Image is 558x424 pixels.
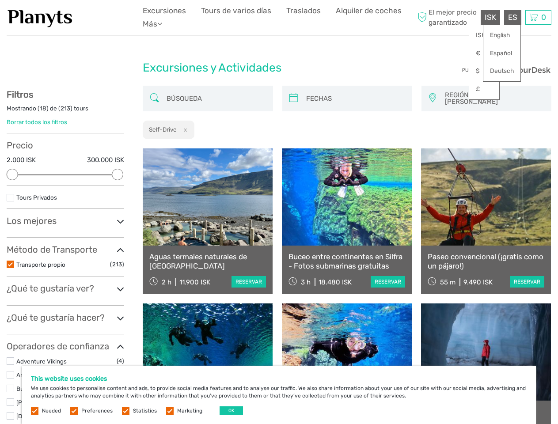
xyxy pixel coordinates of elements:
label: Statistics [133,407,157,415]
input: FECHAS [303,88,408,109]
label: Needed [42,407,61,415]
a: reservar [371,276,405,288]
h2: Self-Drive [149,126,177,133]
div: We use cookies to personalise content and ads, to provide social media features and to analyse ou... [22,366,536,424]
div: ES [504,10,521,25]
div: 9.490 ISK [463,278,493,286]
label: 300.000 ISK [87,155,124,165]
span: El mejor precio garantizado [415,8,478,27]
label: 2.000 ISK [7,155,36,165]
h3: ¿Qué te gustaría hacer? [7,312,124,323]
a: Aguas termales naturales de [GEOGRAPHIC_DATA] [149,252,266,270]
a: Adventure Vikings [16,358,67,365]
label: Preferences [81,407,113,415]
a: English [483,27,520,43]
img: PurchaseViaTourDesk.png [462,64,551,76]
h3: Operadores de confianza [7,341,124,352]
a: reservar [232,276,266,288]
a: Más [143,18,162,30]
label: 213 [61,104,70,113]
label: 18 [40,104,46,113]
img: 1453-555b4ac7-172b-4ae9-927d-298d0724a4f4_logo_small.jpg [7,7,74,28]
span: (4) [117,356,124,366]
a: € [469,45,499,61]
button: Open LiveChat chat widget [102,14,112,24]
a: Tours de varios días [201,4,271,17]
span: (213) [110,259,124,269]
h3: Precio [7,140,124,151]
a: Traslados [286,4,321,17]
div: 18.480 ISK [319,278,352,286]
a: [PERSON_NAME] The Guide [16,399,93,406]
a: Tours Privados [16,194,57,201]
a: Buggy Iceland [16,385,55,392]
div: Mostrando ( ) de ( ) tours [7,104,124,118]
a: Transporte propio [16,261,65,268]
a: [DOMAIN_NAME] by Icelandia [16,413,97,420]
span: 2 h [162,278,171,286]
span: 3 h [301,278,311,286]
a: ISK [469,27,499,43]
h3: Los mejores [7,216,124,226]
a: Paseo convencional (¡gratis como un pájaro!) [428,252,544,270]
a: Buceo entre continentes en Silfra - Fotos submarinas gratuitas [288,252,405,270]
h1: Excursiones y Actividades [143,61,415,75]
a: Arctic Adventures [16,371,66,379]
span: ISK [485,13,496,22]
a: £ [469,81,499,97]
h5: This website uses cookies [31,375,527,382]
h3: Método de Transporte [7,244,124,255]
a: Deutsch [483,63,520,79]
label: Marketing [177,407,202,415]
strong: Filtros [7,89,33,100]
button: REGIÓN / PUNTO [PERSON_NAME] [441,88,547,109]
button: x [178,125,190,134]
button: OK [220,406,243,415]
a: Alquiler de coches [336,4,402,17]
a: Español [483,45,520,61]
a: Borrar todos los filtros [7,118,67,125]
a: $ [469,63,499,79]
a: Excursiones [143,4,186,17]
div: 11.900 ISK [179,278,210,286]
input: BÚSQUEDA [163,88,268,109]
a: reservar [510,276,544,288]
h3: ¿Qué te gustaría ver? [7,283,124,294]
span: 0 [540,13,547,22]
span: 55 m [440,278,456,286]
p: We're away right now. Please check back later! [12,15,100,23]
